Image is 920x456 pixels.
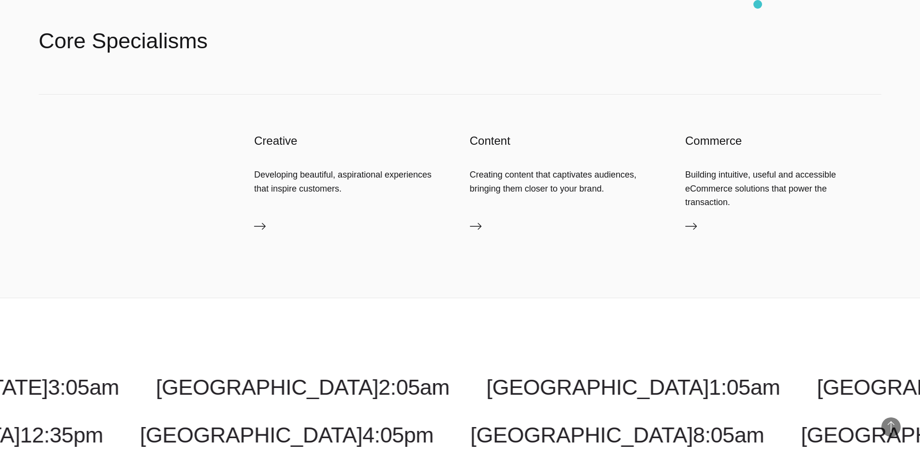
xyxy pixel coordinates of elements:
span: 1:05am [709,375,780,400]
div: Building intuitive, useful and accessible eCommerce solutions that power the transaction. [685,168,881,209]
a: [GEOGRAPHIC_DATA]1:05am [486,375,780,400]
span: 2:05am [379,375,450,400]
h3: Creative [254,133,450,149]
span: 8:05am [693,423,764,447]
a: [GEOGRAPHIC_DATA]8:05am [470,423,764,447]
div: Developing beautiful, aspirational experiences that inspire customers. [254,168,450,195]
a: [GEOGRAPHIC_DATA]4:05pm [140,423,434,447]
div: Creating content that captivates audiences, bringing them closer to your brand. [470,168,666,195]
h3: Content [470,133,666,149]
h2: Core Specialisms [39,27,208,55]
h3: Commerce [685,133,881,149]
a: [GEOGRAPHIC_DATA]2:05am [156,375,450,400]
span: 3:05am [48,375,119,400]
button: Back to Top [881,417,901,437]
span: 12:35pm [20,423,103,447]
span: 4:05pm [362,423,433,447]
